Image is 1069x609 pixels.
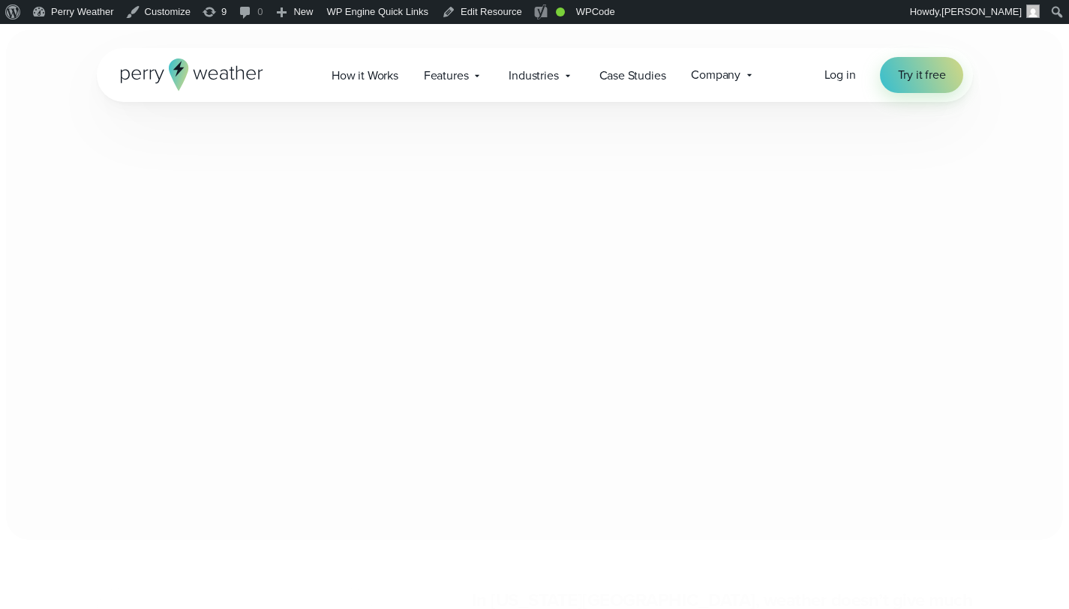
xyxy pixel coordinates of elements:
div: Good [556,7,565,16]
span: Log in [824,66,856,83]
span: Try it free [898,66,946,84]
span: [PERSON_NAME] [941,6,1022,17]
span: Company [691,66,740,84]
a: Case Studies [587,60,679,91]
span: Features [424,67,469,85]
a: Log in [824,66,856,84]
a: Try it free [880,57,964,93]
span: How it Works [332,67,398,85]
span: Industries [509,67,558,85]
a: How it Works [319,60,411,91]
span: Case Studies [599,67,666,85]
